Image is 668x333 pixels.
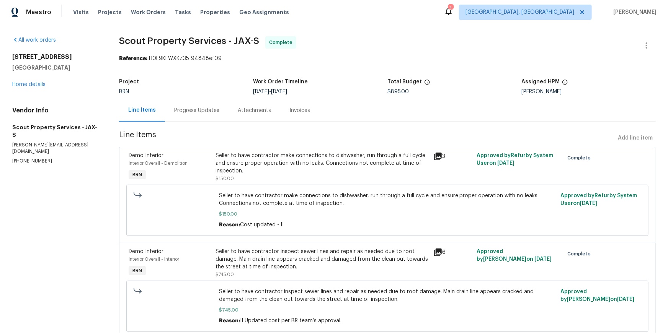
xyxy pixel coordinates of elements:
span: Seller to have contractor inspect sewer lines and repair as needed due to root damage. Main drain... [219,288,556,303]
a: Home details [12,82,46,87]
h2: [STREET_ADDRESS] [12,53,101,61]
div: Seller to have contractor inspect sewer lines and repair as needed due to root damage. Main drain... [216,248,428,271]
div: [PERSON_NAME] [521,89,656,94]
span: - [253,89,287,94]
div: Invoices [289,107,310,114]
p: [PERSON_NAME][EMAIL_ADDRESS][DOMAIN_NAME] [12,142,101,155]
span: [GEOGRAPHIC_DATA], [GEOGRAPHIC_DATA] [465,8,574,16]
span: Maestro [26,8,51,16]
span: [DATE] [253,89,269,94]
span: The hpm assigned to this work order. [562,79,568,89]
span: BRN [119,89,129,94]
span: [DATE] [271,89,287,94]
h5: Total Budget [387,79,422,84]
span: Approved by Refurby System User on [560,193,637,206]
h5: Scout Property Services - JAX-S [12,123,101,139]
div: Seller to have contractor make connections to dishwasher, run through a full cycle and ensure pro... [216,152,428,175]
div: 3 [433,152,472,161]
span: Geo Assignments [239,8,289,16]
span: [DATE] [580,201,597,206]
div: Progress Updates [174,107,219,114]
span: Line Items [119,131,615,145]
a: All work orders [12,37,56,43]
p: [PHONE_NUMBER] [12,158,101,164]
div: Line Items [128,106,156,114]
span: Reason: [219,222,240,227]
b: Reference: [119,56,147,61]
span: [DATE] [534,257,552,262]
span: Demo Interior [129,249,163,254]
span: Reason: [219,318,240,323]
h5: [GEOGRAPHIC_DATA] [12,64,101,71]
span: Visits [73,8,89,16]
span: [DATE] [497,161,514,166]
span: $895.00 [387,89,409,94]
span: Interior Overall - Demolition [129,161,188,166]
span: Approved by [PERSON_NAME] on [477,249,552,262]
span: Approved by [PERSON_NAME] on [560,289,634,302]
span: $150.00 [216,176,234,181]
h5: Work Order Timeline [253,79,308,84]
span: Seller to have contractor make connections to dishwasher, run through a full cycle and ensure pro... [219,192,556,207]
span: Scout Property Services - JAX-S [119,36,259,45]
span: Approved by Refurby System User on [477,153,553,166]
span: $745.00 [219,306,556,314]
span: $745.00 [216,272,234,277]
span: Projects [98,8,122,16]
div: Attachments [238,107,271,114]
span: Complete [568,250,594,258]
h5: Assigned HPM [521,79,560,84]
span: Demo Interior [129,153,163,158]
span: BRN [129,171,145,179]
div: 6 [433,248,472,257]
span: Complete [269,39,296,46]
span: The total cost of line items that have been proposed by Opendoor. This sum includes line items th... [424,79,430,89]
h5: Project [119,79,139,84]
span: BRN [129,267,145,275]
span: Work Orders [131,8,166,16]
span: Tasks [175,10,191,15]
span: Interior Overall - Interior [129,257,179,262]
span: Complete [568,154,594,162]
span: Properties [200,8,230,16]
span: [DATE] [617,297,634,302]
h4: Vendor Info [12,107,101,114]
span: $150.00 [219,210,556,218]
span: II Updated cost per BR team’s approval. [240,318,341,323]
span: Cost updated - II [240,222,284,227]
span: [PERSON_NAME] [610,8,657,16]
div: H0F9KFWXKZ35-94848ef09 [119,55,656,62]
div: 3 [448,5,453,12]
